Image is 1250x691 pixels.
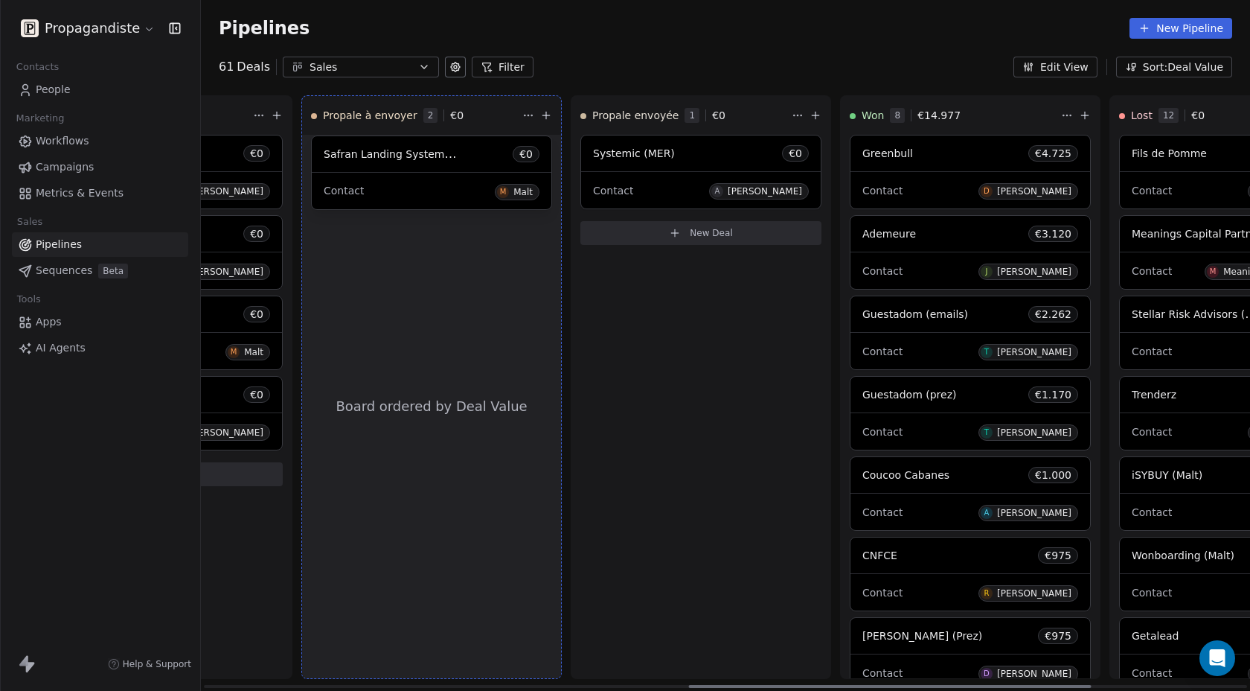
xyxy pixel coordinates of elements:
[1132,630,1179,642] span: Getalead
[997,508,1071,518] div: [PERSON_NAME]
[984,507,989,519] div: A
[189,267,263,277] div: [PERSON_NAME]
[712,108,725,123] span: € 0
[917,108,961,123] span: € 14.977
[98,264,128,278] span: Beta
[1116,57,1232,77] button: Sort: Deal Value
[593,147,675,159] span: Systemic (MER)
[108,658,191,670] a: Help & Support
[1132,550,1234,561] span: Wonboarding (Malt)
[324,185,364,197] span: Contact
[1132,345,1172,357] span: Contact
[12,258,188,283] a: SequencesBeta
[1035,387,1071,402] span: € 1.170
[500,186,507,198] div: M
[862,667,903,679] span: Contact
[985,266,987,278] div: J
[36,159,94,175] span: Campaigns
[997,669,1071,679] div: [PERSON_NAME]
[1045,628,1071,643] span: € 975
[984,185,990,197] div: D
[250,146,263,161] span: € 0
[997,427,1071,438] div: [PERSON_NAME]
[850,135,1091,209] div: Greenbull€4.725ContactD[PERSON_NAME]
[513,187,533,197] div: Malt
[1132,389,1176,401] span: Trenderz
[123,658,191,670] span: Help & Support
[1132,426,1172,438] span: Contact
[12,129,188,153] a: Workflows
[1158,108,1179,123] span: 12
[862,550,897,561] span: CNFCE
[231,346,237,358] div: M
[1132,147,1207,159] span: Fils de Pomme
[519,147,533,162] span: € 0
[323,108,417,123] span: Propale à envoyer
[1045,548,1071,563] span: € 975
[862,587,903,599] span: Contact
[189,427,263,438] div: [PERSON_NAME]
[593,185,633,197] span: Contact
[1013,57,1097,77] button: Edit View
[12,232,188,257] a: Pipelines
[1132,469,1202,481] span: iSYBUY (Malt)
[997,186,1071,197] div: [PERSON_NAME]
[862,228,916,240] span: Ademeure
[1132,587,1172,599] span: Contact
[36,133,89,149] span: Workflows
[472,57,533,77] button: Filter
[850,215,1091,290] div: Ademeure€3.120ContactJ[PERSON_NAME]
[984,587,989,599] div: R
[1132,667,1172,679] span: Contact
[10,288,47,311] span: Tools
[36,237,82,252] span: Pipelines
[36,263,92,278] span: Sequences
[1035,226,1071,241] span: € 3.120
[862,426,903,438] span: Contact
[21,19,39,37] img: logo.png
[36,82,71,98] span: People
[890,108,905,123] span: 8
[189,186,263,197] div: [PERSON_NAME]
[36,314,62,330] span: Apps
[862,345,903,357] span: Contact
[10,56,65,78] span: Contacts
[324,147,484,161] span: Safran Landing Systems (Malt)
[244,347,263,357] div: Malt
[685,108,699,123] span: 1
[36,340,86,356] span: AI Agents
[237,58,270,76] span: Deals
[862,147,913,159] span: Greenbull
[311,96,519,135] div: Propale à envoyer2€0
[862,630,982,642] span: [PERSON_NAME] (Prez)
[1132,506,1172,518] span: Contact
[997,347,1071,357] div: [PERSON_NAME]
[997,588,1071,599] div: [PERSON_NAME]
[12,336,188,360] a: AI Agents
[1199,640,1235,676] div: Open Intercom Messenger
[12,181,188,206] a: Metrics & Events
[423,108,438,123] span: 2
[250,226,263,241] span: € 0
[1131,108,1153,123] span: Lost
[850,537,1091,611] div: CNFCE€975ContactR[PERSON_NAME]
[850,376,1091,450] div: Guestadom (prez)€1.170ContactT[PERSON_NAME]
[862,308,968,320] span: Guestadom (emails)
[45,19,140,38] span: Propagandiste
[336,397,527,416] span: Board ordered by Deal Value
[1132,185,1172,197] span: Contact
[862,389,956,401] span: Guestadom (prez)
[984,427,989,439] div: T
[1129,18,1232,39] button: New Pipeline
[1210,266,1217,278] div: M
[728,186,802,197] div: [PERSON_NAME]
[580,221,821,245] button: New Deal
[714,185,719,197] div: A
[862,265,903,277] span: Contact
[12,310,188,334] a: Apps
[12,77,188,102] a: People
[580,135,821,209] div: Systemic (MER)€0ContactA[PERSON_NAME]
[1132,265,1172,277] span: Contact
[789,146,802,161] span: € 0
[592,108,679,123] span: Propale envoyée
